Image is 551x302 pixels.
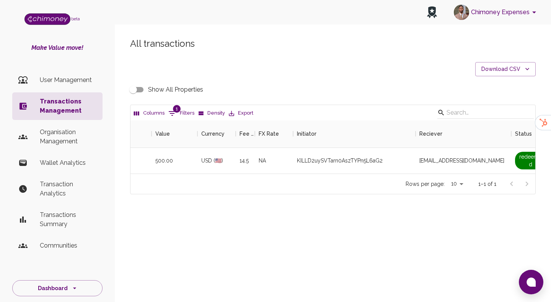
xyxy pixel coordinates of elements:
[478,180,496,188] p: 1–1 of 1
[293,120,416,148] div: Initiator
[236,148,255,174] div: 14.5
[166,107,196,120] button: Show filters
[197,120,236,148] div: Currency
[419,120,442,148] div: Reciever
[515,152,546,169] span: redeemed
[515,120,532,148] div: Status
[448,178,466,189] div: 10
[148,85,203,94] span: Show All Properties
[416,120,511,148] div: Reciever
[475,62,536,76] button: Download CSV
[406,180,445,188] p: Rows per page:
[447,107,522,119] input: Search…
[155,120,170,148] div: Value
[255,120,293,148] div: FX Rate
[40,158,96,167] p: Wallet Analytics
[130,38,536,50] h5: All transactions
[519,270,543,294] button: Open chat window
[201,120,225,148] div: Currency
[173,105,181,113] span: 1
[40,180,96,198] p: Transaction Analytics
[437,107,534,120] div: Search
[511,120,549,148] div: Status
[196,107,227,119] button: Density
[71,16,80,21] span: beta
[40,97,96,115] p: Transactions Management
[240,120,255,148] div: Fee ($)
[24,13,70,25] img: Logo
[152,120,197,148] div: Value
[12,280,103,297] button: Dashboard
[255,148,293,174] div: NA
[451,2,542,22] button: account of current user
[152,148,197,174] div: 500.00
[454,5,469,20] img: avatar
[236,120,255,148] div: Fee ($)
[297,120,316,148] div: Initiator
[293,148,416,174] div: KILLD2uySVTarn0AszTYPn5L6aG2
[40,241,96,250] p: Communities
[40,75,96,85] p: User Management
[40,210,96,229] p: Transactions Summary
[227,107,255,119] button: Export
[197,148,236,174] div: USD (🇺🇸)
[40,128,96,146] p: Organisation Management
[419,157,504,164] span: [EMAIL_ADDRESS][DOMAIN_NAME]
[259,120,279,148] div: FX Rate
[132,107,166,119] button: Select columns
